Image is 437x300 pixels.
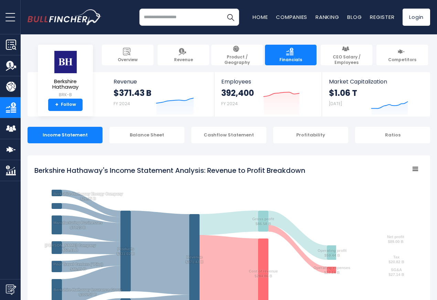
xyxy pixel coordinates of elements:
[102,45,153,65] a: Overview
[347,13,362,21] a: Blog
[252,217,274,226] text: Gross profit $86.58 B
[114,88,151,98] strong: $371.43 B
[316,13,339,21] a: Ranking
[28,9,102,25] img: bullfincher logo
[48,99,83,111] a: +Follow
[322,72,429,116] a: Market Capitalization $1.06 T [DATE]
[279,57,302,63] span: Financials
[118,57,138,63] span: Overview
[191,127,266,143] div: Cashflow Statement
[388,255,404,264] text: Tax $20.82 B
[53,262,103,271] text: Pilot Travel Centers ("Pilot) $46.89 B
[376,45,428,65] a: Competitors
[318,248,347,257] text: Operating profit $59.44 B
[43,50,88,99] a: Berkshire Hathaway BRK-B
[107,72,214,116] a: Revenue $371.43 B FY 2024
[388,57,416,63] span: Competitors
[249,269,278,278] text: Cost of revenue $284.86 B
[221,78,315,85] span: Employees
[53,221,102,230] text: Manufacturing Businesses $77.23 B
[34,166,305,175] tspan: Berkshire Hathaway's Income Statement Analysis: Revenue to Profit Breakdown
[329,88,357,98] strong: $1.06 T
[370,13,394,21] a: Register
[185,255,203,264] text: Revenue $371.43 B
[43,79,87,90] span: Berkshire Hathaway
[45,243,96,252] text: [PERSON_NAME] Company $51.91 B
[211,45,263,65] a: Product / Geography
[403,9,430,26] a: Login
[329,78,423,85] span: Market Capitalization
[174,57,193,63] span: Revenue
[324,54,369,65] span: CEO Salary / Employees
[265,45,317,65] a: Financials
[28,127,103,143] div: Income Statement
[388,268,404,277] text: SG&A $27.14 B
[253,13,268,21] a: Home
[221,101,238,107] small: FY 2024
[158,45,209,65] a: Revenue
[55,102,58,108] strong: +
[321,45,372,65] a: CEO Salary / Employees
[53,192,123,201] text: Berkshire Hathaway Energy Company $26.35 B
[355,127,430,143] div: Ratios
[28,9,102,25] a: Go to homepage
[276,13,307,21] a: Companies
[313,266,350,275] text: Operating expenses $27.14 B
[214,72,321,116] a: Employees 392,400 FY 2024
[222,9,239,26] button: Search
[114,101,130,107] small: FY 2024
[273,127,348,143] div: Profitability
[221,88,254,98] strong: 392,400
[329,101,342,107] small: [DATE]
[215,54,259,65] span: Product / Geography
[53,288,122,297] text: Berkshire Hathaway Insurance Group $105.07 B
[43,92,87,98] small: BRK-B
[109,127,184,143] div: Balance Sheet
[387,235,404,244] text: Net profit $89.00 B
[114,78,207,85] span: Revenue
[117,247,135,256] text: Products $331.02 B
